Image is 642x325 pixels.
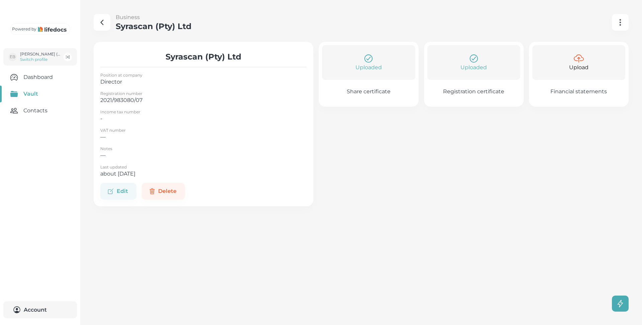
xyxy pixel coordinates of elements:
[142,183,185,200] button: Delete
[8,53,17,61] div: EB
[100,165,307,170] p: Last updated
[347,88,391,95] p: Share certificate
[100,115,307,123] p: -
[100,146,307,151] p: Notes
[116,13,192,21] p: Business
[100,52,307,62] h3: Syrascan (Pty) Ltd
[100,170,307,178] p: about [DATE]
[443,88,504,95] p: Registration certificate
[3,301,77,318] button: Account
[355,64,382,72] p: Uploaded
[20,51,61,57] p: [PERSON_NAME] (Client Profile)
[116,21,192,31] h3: Syrascan (Pty) Ltd
[100,183,136,200] button: Edit
[10,23,70,35] a: Powered by
[100,73,307,78] p: Position at company
[319,42,418,107] a: UploadedShare certificate
[100,91,307,96] p: Registration number
[20,57,61,62] p: Switch profile
[569,64,588,72] p: Upload
[460,64,487,72] p: Uploaded
[100,151,307,159] p: —
[100,128,307,133] p: VAT number
[100,109,307,115] p: Income tax number
[100,96,307,104] p: 2021/983080/07
[100,78,307,86] p: Director
[424,42,524,107] a: UploadedRegistration certificate
[100,133,307,141] p: —
[529,42,629,107] button: UploadFinancial statements
[550,88,607,95] p: Financial statements
[3,48,77,66] button: EB[PERSON_NAME] (Client Profile)Switch profile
